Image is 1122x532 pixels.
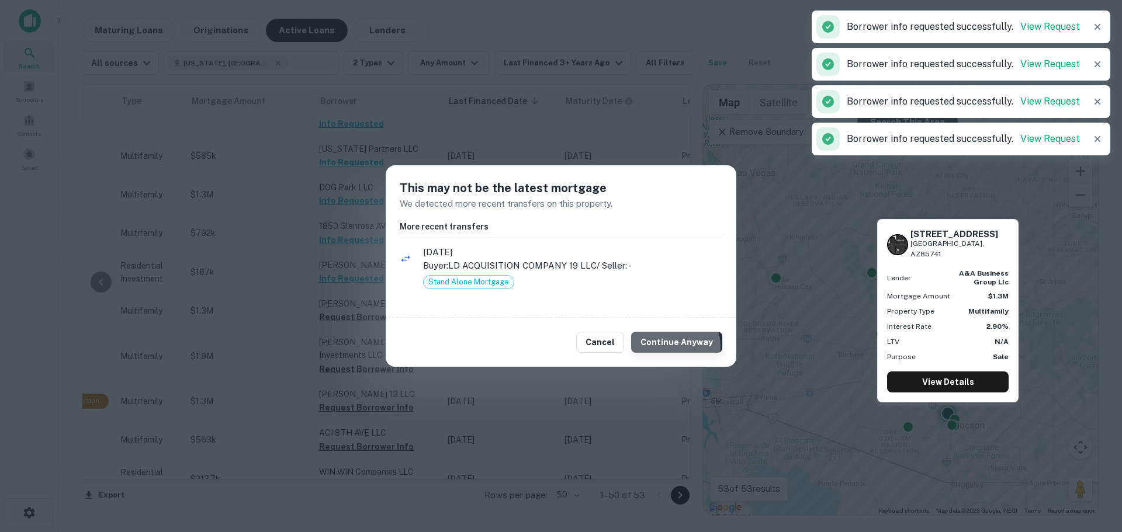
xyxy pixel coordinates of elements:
p: Borrower info requested successfully. [847,57,1080,71]
p: Borrower info requested successfully. [847,95,1080,109]
p: Lender [887,273,911,283]
span: Stand Alone Mortgage [424,276,514,288]
p: Borrower info requested successfully. [847,20,1080,34]
strong: N/A [995,338,1009,346]
strong: a&a business group llc [959,269,1009,286]
p: We detected more recent transfers on this property. [400,197,722,211]
a: View Details [887,371,1009,392]
button: Continue Anyway [631,332,722,353]
strong: 2.90% [986,322,1009,331]
p: Mortgage Amount [887,291,950,301]
iframe: Chat Widget [1064,439,1122,495]
a: View Request [1020,58,1080,69]
h6: [STREET_ADDRESS] [910,229,1009,239]
a: View Request [1020,133,1080,144]
p: Buyer: LD ACQUISITION COMPANY 19 LLC / Seller: - [423,259,722,273]
p: Borrower info requested successfully. [847,132,1080,146]
p: Purpose [887,352,916,362]
button: Cancel [576,332,624,353]
h6: More recent transfers [400,220,722,233]
p: LTV [887,336,899,347]
strong: Multifamily [968,307,1009,315]
div: Stand Alone Mortgage [423,275,514,289]
strong: $1.3M [988,292,1009,300]
a: View Request [1020,96,1080,107]
p: Property Type [887,306,934,317]
p: Interest Rate [887,321,931,332]
p: [GEOGRAPHIC_DATA], AZ85741 [910,238,1009,260]
strong: Sale [993,353,1009,361]
a: View Request [1020,21,1080,32]
h5: This may not be the latest mortgage [400,179,722,197]
span: [DATE] [423,245,722,259]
